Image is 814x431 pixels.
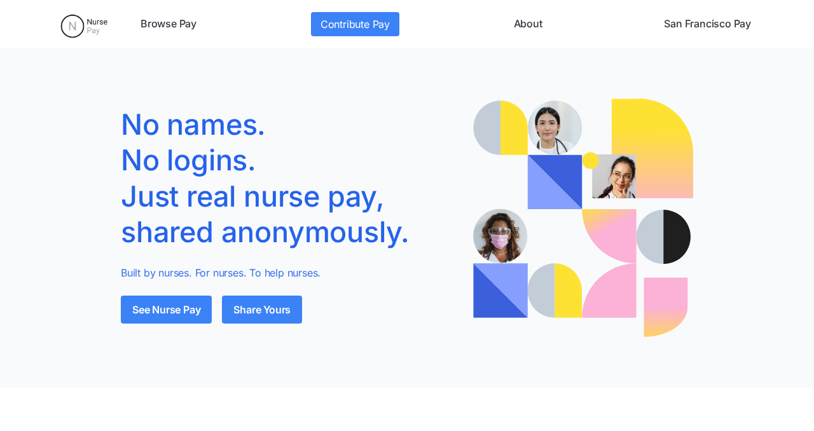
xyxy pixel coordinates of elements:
p: Built by nurses. For nurses. To help nurses. [121,265,454,280]
a: San Francisco Pay [659,12,756,36]
a: See Nurse Pay [121,296,212,324]
img: Illustration of a nurse with speech bubbles showing real pay quotes [473,99,693,337]
a: Browse Pay [135,12,202,36]
h1: No names. No logins. Just real nurse pay, shared anonymously. [121,107,454,250]
a: About [509,12,548,36]
a: Share Yours [222,296,302,324]
a: Contribute Pay [311,12,399,36]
